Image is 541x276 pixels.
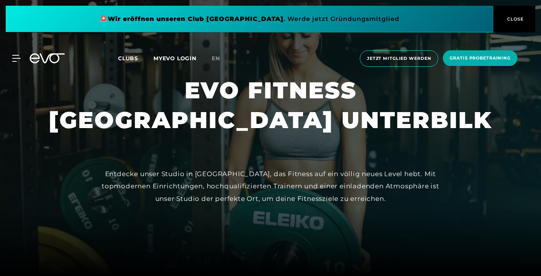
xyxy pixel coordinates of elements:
[367,55,431,62] span: Jetzt Mitglied werden
[450,55,511,61] span: Gratis Probetraining
[99,168,442,205] div: Entdecke unser Studio in [GEOGRAPHIC_DATA], das Fitness auf ein völlig neues Level hebt. Mit topm...
[118,55,138,62] span: Clubs
[49,75,492,135] h1: EVO FITNESS [GEOGRAPHIC_DATA] UNTERBILK
[357,50,440,67] a: Jetzt Mitglied werden
[505,16,524,22] span: CLOSE
[153,55,196,62] a: MYEVO LOGIN
[212,55,220,62] span: en
[440,50,520,67] a: Gratis Probetraining
[118,55,153,62] a: Clubs
[212,54,229,63] a: en
[493,6,535,32] button: CLOSE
